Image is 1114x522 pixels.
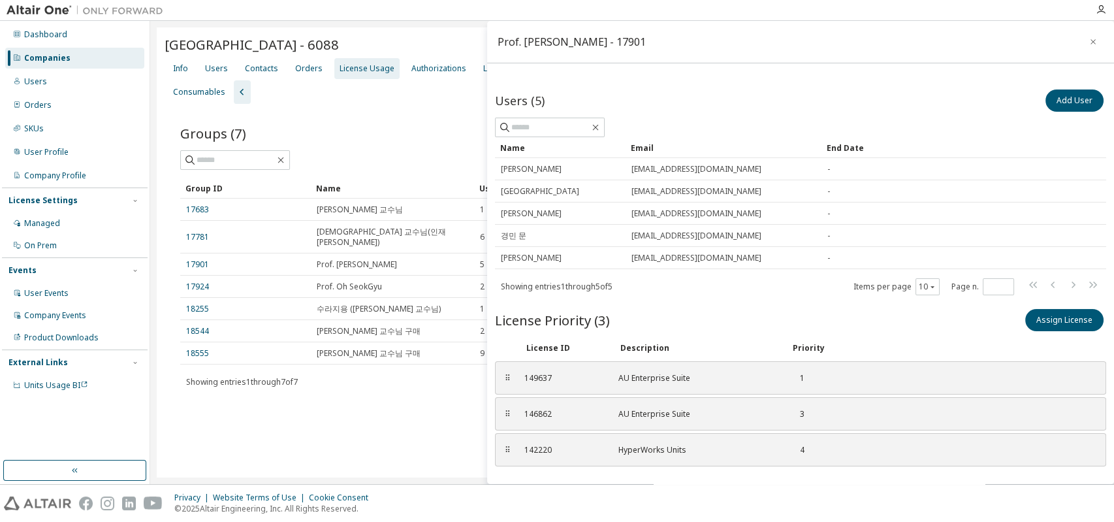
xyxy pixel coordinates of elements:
a: 18544 [186,326,209,336]
div: Users [24,76,47,87]
span: [EMAIL_ADDRESS][DOMAIN_NAME] [631,164,761,174]
img: linkedin.svg [122,497,136,510]
div: Users [205,63,228,74]
div: Name [500,137,620,158]
div: SKUs [24,123,44,134]
span: ⠿ [503,409,511,419]
div: 1 [791,373,804,383]
span: [GEOGRAPHIC_DATA] [501,186,579,197]
span: - [827,208,830,219]
span: 2 [480,326,485,336]
div: Events [8,265,37,276]
button: Add User [1045,90,1104,112]
span: 1 [480,304,485,314]
span: Showing entries 1 through 7 of 7 [186,376,298,387]
div: End Date [827,137,1057,158]
span: Users (5) [495,93,545,108]
span: Prof. Oh SeokGyu [317,282,382,292]
span: 6 [480,232,485,242]
span: [EMAIL_ADDRESS][DOMAIN_NAME] [631,231,761,241]
div: Info [173,63,188,74]
img: youtube.svg [144,497,163,510]
a: 18555 [186,348,209,359]
button: 10 [919,282,936,292]
span: - [827,164,830,174]
div: 149637 [524,373,603,383]
p: © 2025 Altair Engineering, Inc. All Rights Reserved. [174,503,376,514]
span: 수라지용 ([PERSON_NAME] 교수님) [317,304,441,314]
div: Prof. [PERSON_NAME] - 17901 [498,37,646,47]
span: [PERSON_NAME] [501,208,562,219]
span: - [827,253,830,263]
div: Group ID [185,178,306,199]
div: Company Profile [24,171,86,181]
button: Assign License [1025,309,1104,331]
div: Contacts [245,63,278,74]
span: [DEMOGRAPHIC_DATA] 교수님(인재[PERSON_NAME]) [317,227,468,248]
div: License Priority [483,63,540,74]
span: 1 [480,204,485,215]
div: 146862 [524,409,603,419]
div: AU Enterprise Suite [618,409,775,419]
div: Description [620,343,777,353]
span: Units Usage BI [24,380,88,391]
span: [PERSON_NAME] [501,164,562,174]
img: Altair One [7,4,170,17]
span: [PERSON_NAME] 교수님 구매 [317,348,421,359]
div: Consumables [173,87,225,97]
span: [PERSON_NAME] 교수님 구매 [317,326,421,336]
div: Name [316,178,469,199]
span: 2 [480,282,485,292]
span: - [827,186,830,197]
a: 17683 [186,204,209,215]
div: User Events [24,288,69,299]
div: Authorizations [411,63,466,74]
span: [PERSON_NAME] 교수님 [317,204,403,215]
div: External Links [8,357,68,368]
div: Companies [24,53,71,63]
img: facebook.svg [79,497,93,510]
img: altair_logo.svg [4,497,71,510]
a: 18255 [186,304,209,314]
div: Managed [24,218,60,229]
div: ⠿ [503,445,511,455]
div: License Settings [8,195,78,206]
div: ⠿ [503,373,511,383]
span: Groups (7) [180,124,246,142]
div: Product Downloads [24,333,99,343]
div: Users [479,178,1047,199]
span: 경민 문 [501,231,526,241]
span: Page n. [951,278,1014,295]
div: Cookie Consent [309,493,376,503]
span: License Priority (3) [495,311,610,329]
span: - [827,231,830,241]
div: 3 [791,409,804,419]
div: 4 [791,445,804,455]
div: Website Terms of Use [213,493,309,503]
span: Items per page [853,278,940,295]
span: [PERSON_NAME] [501,253,562,263]
div: Privacy [174,493,213,503]
div: Company Events [24,310,86,321]
div: User Profile [24,147,69,157]
a: 17924 [186,282,209,292]
span: Prof. [PERSON_NAME] [317,259,397,270]
div: License ID [526,343,605,353]
div: HyperWorks Units [618,445,775,455]
div: 142220 [524,445,603,455]
a: 17781 [186,232,209,242]
div: Orders [295,63,323,74]
div: On Prem [24,240,57,251]
img: instagram.svg [101,497,114,510]
span: [EMAIL_ADDRESS][DOMAIN_NAME] [631,186,761,197]
span: Showing entries 1 through 5 of 5 [501,281,613,292]
span: [EMAIL_ADDRESS][DOMAIN_NAME] [631,253,761,263]
a: 17901 [186,259,209,270]
div: Dashboard [24,29,67,40]
span: 5 [480,259,485,270]
span: 9 [480,348,485,359]
span: [EMAIL_ADDRESS][DOMAIN_NAME] [631,208,761,219]
div: Email [631,137,816,158]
